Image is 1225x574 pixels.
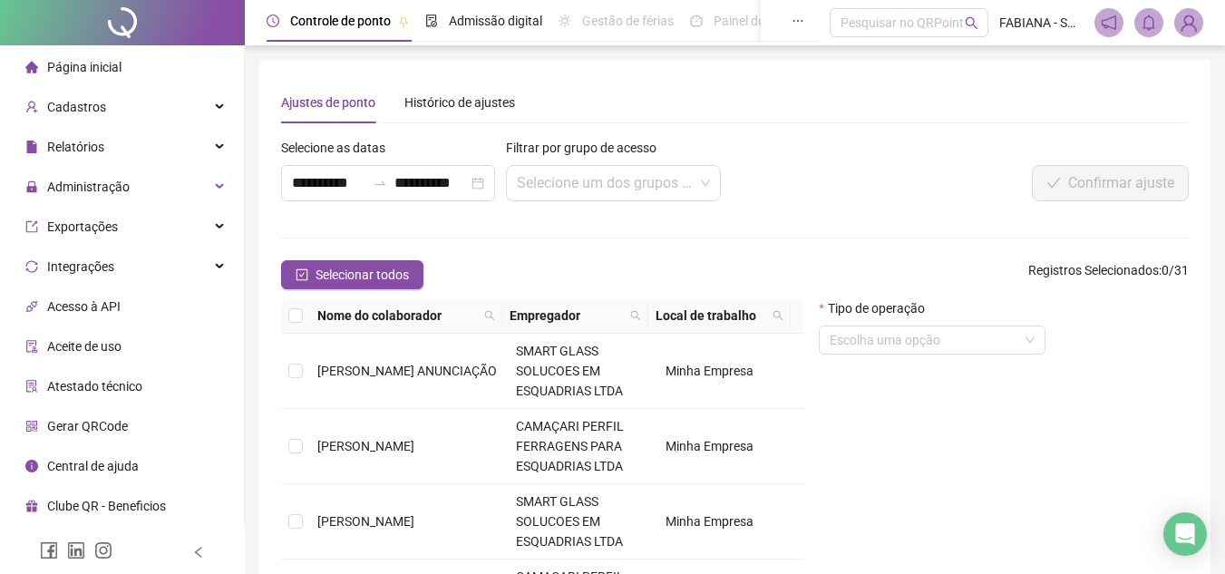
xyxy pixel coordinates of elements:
span: instagram [94,541,112,559]
span: sun [559,15,571,27]
span: pushpin [398,16,409,27]
span: Cadastros [47,100,106,114]
span: linkedin [67,541,85,559]
span: Administração [47,180,130,194]
span: Central de ajuda [47,459,139,473]
span: [PERSON_NAME] ANUNCIAÇÃO [317,364,497,378]
span: search [965,16,978,30]
button: Confirmar ajuste [1032,165,1189,201]
span: Registros Selecionados [1028,263,1159,277]
span: SMART GLASS SOLUCOES EM ESQUADRIAS LTDA [516,494,623,549]
span: lock [25,180,38,193]
span: Integrações [47,259,114,274]
span: file-done [425,15,438,27]
span: Aceite de uso [47,339,122,354]
span: : 0 / 31 [1028,260,1189,289]
span: search [484,310,495,321]
img: 87243 [1175,9,1202,36]
span: notification [1101,15,1117,31]
span: Empregador [510,306,623,326]
span: Admissão digital [449,14,542,28]
span: ellipsis [792,15,804,27]
span: Gerar QRCode [47,419,128,433]
span: Painel do DP [714,14,784,28]
span: Selecionar todos [316,265,409,285]
span: Minha Empresa [666,364,753,378]
span: home [25,61,38,73]
span: Exportações [47,219,118,234]
span: clock-circle [267,15,279,27]
span: search [627,302,645,329]
label: Filtrar por grupo de acesso [506,138,668,158]
span: Página inicial [47,60,122,74]
span: file [25,141,38,153]
label: Tipo de operação [819,298,936,318]
span: to [373,176,387,190]
span: facebook [40,541,58,559]
span: qrcode [25,420,38,433]
span: search [630,310,641,321]
span: sync [25,260,38,273]
span: bell [1141,15,1157,31]
span: dashboard [690,15,703,27]
div: Open Intercom Messenger [1163,512,1207,556]
span: Atestado técnico [47,379,142,394]
span: check-square [296,268,308,281]
span: search [773,310,783,321]
span: gift [25,500,38,512]
span: api [25,300,38,313]
span: FABIANA - SMART GLASS [999,13,1084,33]
span: [PERSON_NAME] [317,514,414,529]
span: Minha Empresa [666,514,753,529]
button: Selecionar todos [281,260,423,289]
span: Clube QR - Beneficios [47,499,166,513]
span: Minha Empresa [666,439,753,453]
label: Selecione as datas [281,138,397,158]
span: SMART GLASS SOLUCOES EM ESQUADRIAS LTDA [516,344,623,398]
span: Relatórios [47,140,104,154]
span: [PERSON_NAME] [317,439,414,453]
span: solution [25,380,38,393]
div: Ajustes de ponto [281,92,375,112]
span: user-add [25,101,38,113]
span: audit [25,340,38,353]
div: Histórico de ajustes [404,92,515,112]
span: left [192,546,205,559]
span: search [769,302,787,329]
span: Local de trabalho [656,306,765,326]
span: Nome do colaborador [317,306,477,326]
span: Controle de ponto [290,14,391,28]
span: CAMAÇARI PERFIL FERRAGENS PARA ESQUADRIAS LTDA [516,419,624,473]
span: Gestão de férias [582,14,674,28]
span: swap-right [373,176,387,190]
span: export [25,220,38,233]
span: info-circle [25,460,38,472]
span: search [481,302,499,329]
span: Acesso à API [47,299,121,314]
